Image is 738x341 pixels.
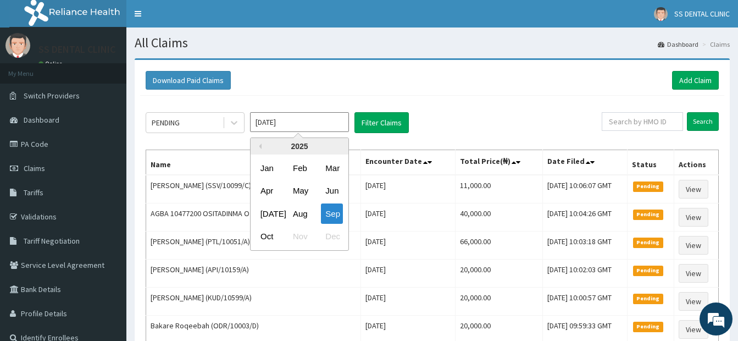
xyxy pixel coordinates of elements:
[700,40,730,49] li: Claims
[38,60,65,68] a: Online
[654,7,668,21] img: User Image
[288,158,310,178] div: Choose February 2025
[24,163,45,173] span: Claims
[456,288,543,316] td: 20,000.00
[146,71,231,90] button: Download Paid Claims
[672,71,719,90] a: Add Claim
[633,322,663,332] span: Pending
[361,288,456,316] td: [DATE]
[146,260,361,288] td: [PERSON_NAME] (API/10159/A)
[24,91,80,101] span: Switch Providers
[543,260,628,288] td: [DATE] 10:02:03 GMT
[679,320,708,339] a: View
[543,204,628,232] td: [DATE] 10:04:26 GMT
[64,101,152,212] span: We're online!
[5,226,209,264] textarea: Type your message and hit 'Enter'
[256,227,278,247] div: Choose October 2025
[20,55,45,82] img: d_794563401_company_1708531726252_794563401
[251,138,348,155] div: 2025
[679,264,708,283] a: View
[674,150,718,175] th: Actions
[38,45,115,54] p: SS DENTAL CLINIC
[543,288,628,316] td: [DATE] 10:00:57 GMT
[456,204,543,232] td: 40,000.00
[456,150,543,175] th: Total Price(₦)
[24,188,43,197] span: Tariffs
[633,294,663,304] span: Pending
[687,112,719,131] input: Search
[543,150,628,175] th: Date Filed
[256,204,278,224] div: Choose July 2025
[146,150,361,175] th: Name
[321,204,343,224] div: Choose September 2025
[679,236,708,255] a: View
[679,208,708,227] a: View
[256,144,262,149] button: Previous Year
[658,40,698,49] a: Dashboard
[180,5,207,32] div: Minimize live chat window
[456,175,543,204] td: 11,000.00
[146,232,361,260] td: [PERSON_NAME] (PTL/10051/A)
[24,236,80,246] span: Tariff Negotiation
[602,112,683,131] input: Search by HMO ID
[633,210,663,219] span: Pending
[456,232,543,260] td: 66,000.00
[135,36,730,50] h1: All Claims
[57,62,185,76] div: Chat with us now
[543,175,628,204] td: [DATE] 10:06:07 GMT
[321,158,343,178] div: Choose March 2025
[354,112,409,133] button: Filter Claims
[633,266,663,276] span: Pending
[456,260,543,288] td: 20,000.00
[633,238,663,248] span: Pending
[288,181,310,201] div: Choose May 2025
[674,9,730,19] span: SS DENTAL CLINIC
[679,180,708,199] a: View
[24,115,59,125] span: Dashboard
[321,181,343,201] div: Choose June 2025
[543,232,628,260] td: [DATE] 10:03:18 GMT
[146,204,361,232] td: AGBA 10477200 OSITADINMA OZOEMENE (FMP/10276/A)
[250,112,349,132] input: Select Month and Year
[5,33,30,58] img: User Image
[628,150,674,175] th: Status
[679,292,708,311] a: View
[256,181,278,201] div: Choose April 2025
[152,117,180,128] div: PENDING
[633,182,663,191] span: Pending
[256,158,278,178] div: Choose January 2025
[146,288,361,316] td: [PERSON_NAME] (KUD/10599/A)
[361,260,456,288] td: [DATE]
[251,157,348,248] div: month 2025-09
[146,175,361,204] td: [PERSON_NAME] (SSV/10099/C)
[288,204,310,224] div: Choose August 2025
